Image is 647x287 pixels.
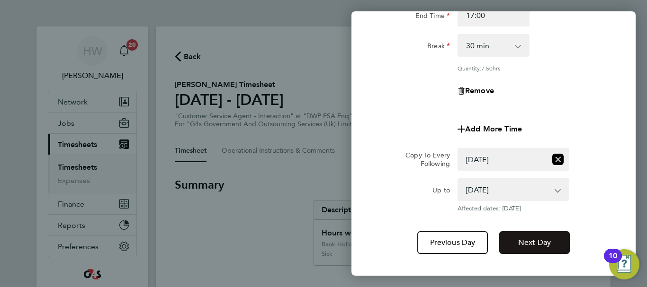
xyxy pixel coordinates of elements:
[415,11,450,23] label: End Time
[458,125,522,133] button: Add More Time
[518,238,551,247] span: Next Day
[417,231,488,254] button: Previous Day
[398,151,450,168] label: Copy To Every Following
[430,238,476,247] span: Previous Day
[609,249,639,279] button: Open Resource Center, 10 new notifications
[432,186,450,197] label: Up to
[458,87,494,95] button: Remove
[427,42,450,53] label: Break
[481,64,493,72] span: 7.50
[458,205,569,212] span: Affected dates: [DATE]
[499,231,570,254] button: Next Day
[465,86,494,95] span: Remove
[465,124,522,133] span: Add More Time
[609,256,617,268] div: 10
[552,149,564,170] button: Reset selection
[458,64,569,72] div: Quantity: hrs
[458,4,530,26] input: E.g. 18:00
